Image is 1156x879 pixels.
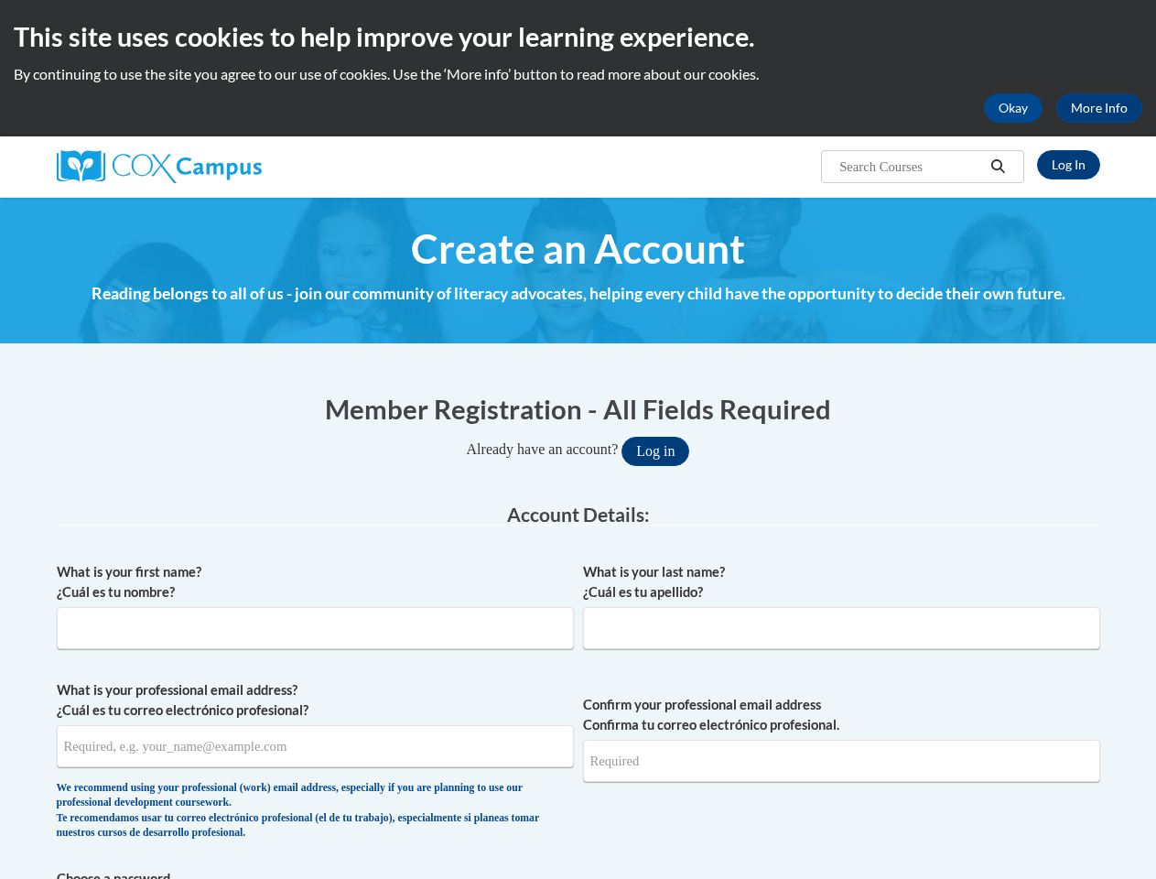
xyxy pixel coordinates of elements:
[57,680,574,721] label: What is your professional email address? ¿Cuál es tu correo electrónico profesional?
[14,18,1142,55] h2: This site uses cookies to help improve your learning experience.
[583,607,1100,649] input: Metadata input
[57,562,574,602] label: What is your first name? ¿Cuál es tu nombre?
[837,156,984,178] input: Search Courses
[507,503,650,526] span: Account Details:
[583,740,1100,782] input: Required
[57,390,1100,428] h1: Member Registration - All Fields Required
[583,695,1100,735] label: Confirm your professional email address Confirma tu correo electrónico profesional.
[1037,150,1100,179] a: Log In
[621,437,689,466] button: Log in
[57,150,262,183] img: Cox Campus
[57,725,574,767] input: Metadata input
[14,64,1142,84] p: By continuing to use the site you agree to our use of cookies. Use the ‘More info’ button to read...
[57,607,574,649] input: Metadata input
[411,224,745,273] span: Create an Account
[57,282,1100,306] h4: Reading belongs to all of us - join our community of literacy advocates, helping every child have...
[984,93,1043,123] button: Okay
[57,781,574,841] div: We recommend using your professional (work) email address, especially if you are planning to use ...
[583,562,1100,602] label: What is your last name? ¿Cuál es tu apellido?
[984,156,1011,178] button: Search
[467,441,619,457] span: Already have an account?
[1056,93,1142,123] a: More Info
